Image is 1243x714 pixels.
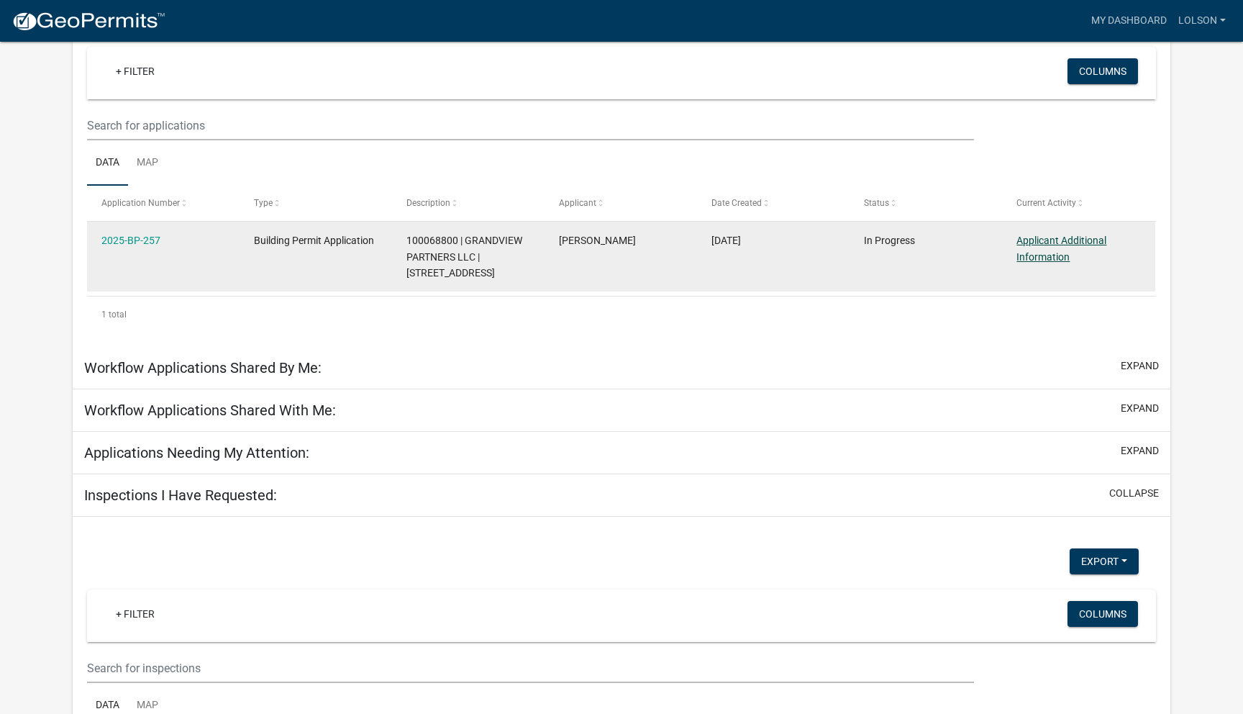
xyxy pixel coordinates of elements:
[393,186,545,220] datatable-header-cell: Description
[1067,58,1138,84] button: Columns
[84,359,322,376] h5: Workflow Applications Shared By Me:
[1016,198,1076,208] span: Current Activity
[101,198,180,208] span: Application Number
[1067,601,1138,627] button: Columns
[87,654,974,683] input: Search for inspections
[254,235,374,246] span: Building Permit Application
[84,402,336,419] h5: Workflow Applications Shared With Me:
[87,297,1155,333] div: 1 total
[864,198,889,208] span: Status
[850,186,1003,220] datatable-header-cell: Status
[1085,7,1173,35] a: My Dashboard
[84,487,277,504] h5: Inspections I Have Requested:
[711,235,741,246] span: 10/07/2025
[1121,401,1159,416] button: expand
[559,235,636,246] span: Lukas Olson
[128,140,167,186] a: Map
[87,111,974,140] input: Search for applications
[73,21,1170,347] div: collapse
[545,186,698,220] datatable-header-cell: Applicant
[87,140,128,186] a: Data
[406,198,450,208] span: Description
[1121,443,1159,458] button: expand
[104,58,166,84] a: + Filter
[101,235,160,246] a: 2025-BP-257
[559,198,596,208] span: Applicant
[104,601,166,627] a: + Filter
[406,235,522,279] span: 100068800 | GRANDVIEW PARTNERS LLC | 2501 Primrose Rd NE
[240,186,393,220] datatable-header-cell: Type
[254,198,273,208] span: Type
[1109,486,1159,501] button: collapse
[711,198,762,208] span: Date Created
[1016,235,1106,263] a: Applicant Additional Information
[1121,358,1159,374] button: expand
[87,186,240,220] datatable-header-cell: Application Number
[864,235,915,246] span: In Progress
[1173,7,1231,35] a: LOlson
[1070,548,1139,574] button: Export
[698,186,850,220] datatable-header-cell: Date Created
[84,444,309,461] h5: Applications Needing My Attention:
[1003,186,1155,220] datatable-header-cell: Current Activity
